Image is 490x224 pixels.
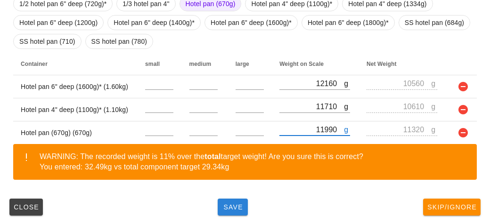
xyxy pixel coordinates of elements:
[13,121,138,144] td: Hotel pan (670g) (670g)
[446,53,477,75] th: Not sorted. Activate to sort ascending.
[272,53,359,75] th: Weight on Scale: Not sorted. Activate to sort ascending.
[359,53,446,75] th: Net Weight: Not sorted. Activate to sort ascending.
[13,53,138,75] th: Container: Not sorted. Activate to sort ascending.
[423,199,481,216] button: Skip/Ignore
[182,53,228,75] th: medium: Not sorted. Activate to sort ascending.
[145,61,160,67] span: small
[13,75,138,98] td: Hotel pan 6" deep (1600g)* (1.60kg)
[279,61,324,67] span: Weight on Scale
[405,16,464,30] span: SS hotel pan (684g)
[431,123,437,136] div: g
[236,61,249,67] span: large
[427,203,477,211] span: Skip/Ignore
[367,61,396,67] span: Net Weight
[91,34,147,48] span: SS hotel pan (780)
[344,77,350,89] div: g
[19,16,98,30] span: Hotel pan 6" deep (1200g)
[221,203,244,211] span: Save
[138,53,181,75] th: small: Not sorted. Activate to sort ascending.
[13,98,138,121] td: Hotel pan 4" deep (1100g)* (1.10kg)
[431,77,437,89] div: g
[344,100,350,112] div: g
[211,16,292,30] span: Hotel pan 6" deep (1600g)*
[40,152,469,172] div: WARNING: The recorded weight is 11% over the target weight! Are you sure this is correct? You ent...
[9,199,43,216] button: Close
[308,16,389,30] span: Hotel pan 6" deep (1800g)*
[344,123,350,136] div: g
[218,199,248,216] button: Save
[114,16,195,30] span: Hotel pan 6" deep (1400g)*
[228,53,272,75] th: large: Not sorted. Activate to sort ascending.
[21,61,48,67] span: Container
[189,61,212,67] span: medium
[13,203,39,211] span: Close
[204,152,220,160] b: total
[431,100,437,112] div: g
[19,34,75,48] span: SS hotel pan (710)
